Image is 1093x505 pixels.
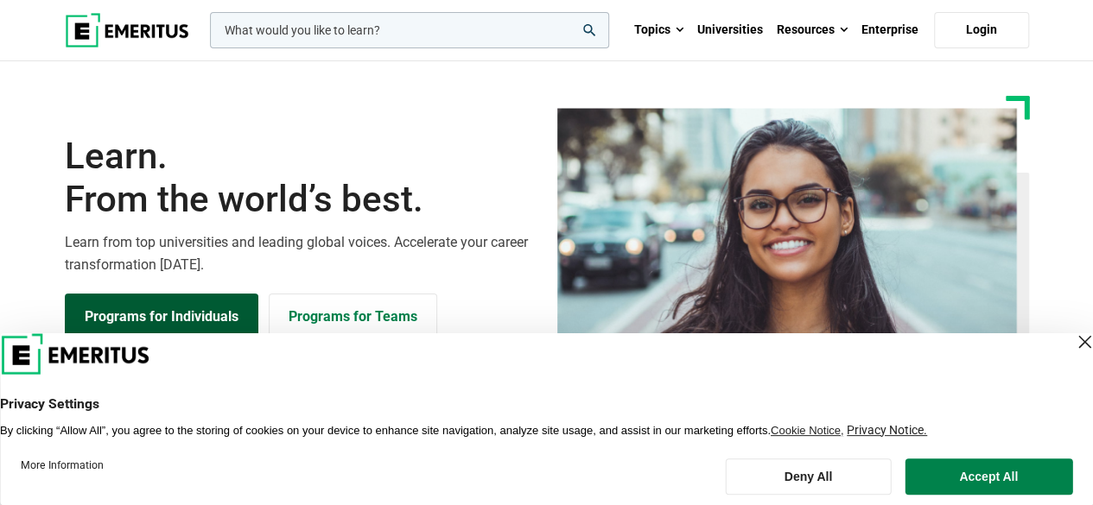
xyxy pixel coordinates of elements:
[65,135,537,222] h1: Learn.
[557,108,1017,379] img: Learn from the world's best
[65,231,537,275] p: Learn from top universities and leading global voices. Accelerate your career transformation [DATE].
[210,12,609,48] input: woocommerce-product-search-field-0
[934,12,1029,48] a: Login
[65,294,258,340] a: Explore Programs
[65,178,537,221] span: From the world’s best.
[269,294,437,340] a: Explore for Business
